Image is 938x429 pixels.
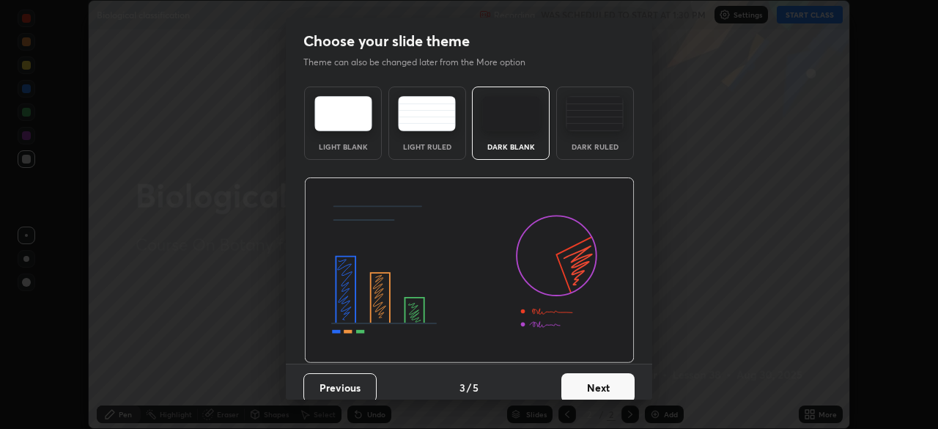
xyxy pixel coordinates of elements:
div: Dark Ruled [566,143,624,150]
div: Light Ruled [398,143,457,150]
img: darkTheme.f0cc69e5.svg [482,96,540,131]
button: Next [561,373,635,403]
h4: / [467,380,471,395]
img: lightTheme.e5ed3b09.svg [314,96,372,131]
h4: 5 [473,380,479,395]
div: Dark Blank [481,143,540,150]
div: Light Blank [314,143,372,150]
button: Previous [303,373,377,403]
img: darkThemeBanner.d06ce4a2.svg [304,177,635,364]
h4: 3 [459,380,465,395]
h2: Choose your slide theme [303,32,470,51]
img: darkRuledTheme.de295e13.svg [566,96,624,131]
p: Theme can also be changed later from the More option [303,56,541,69]
img: lightRuledTheme.5fabf969.svg [398,96,456,131]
